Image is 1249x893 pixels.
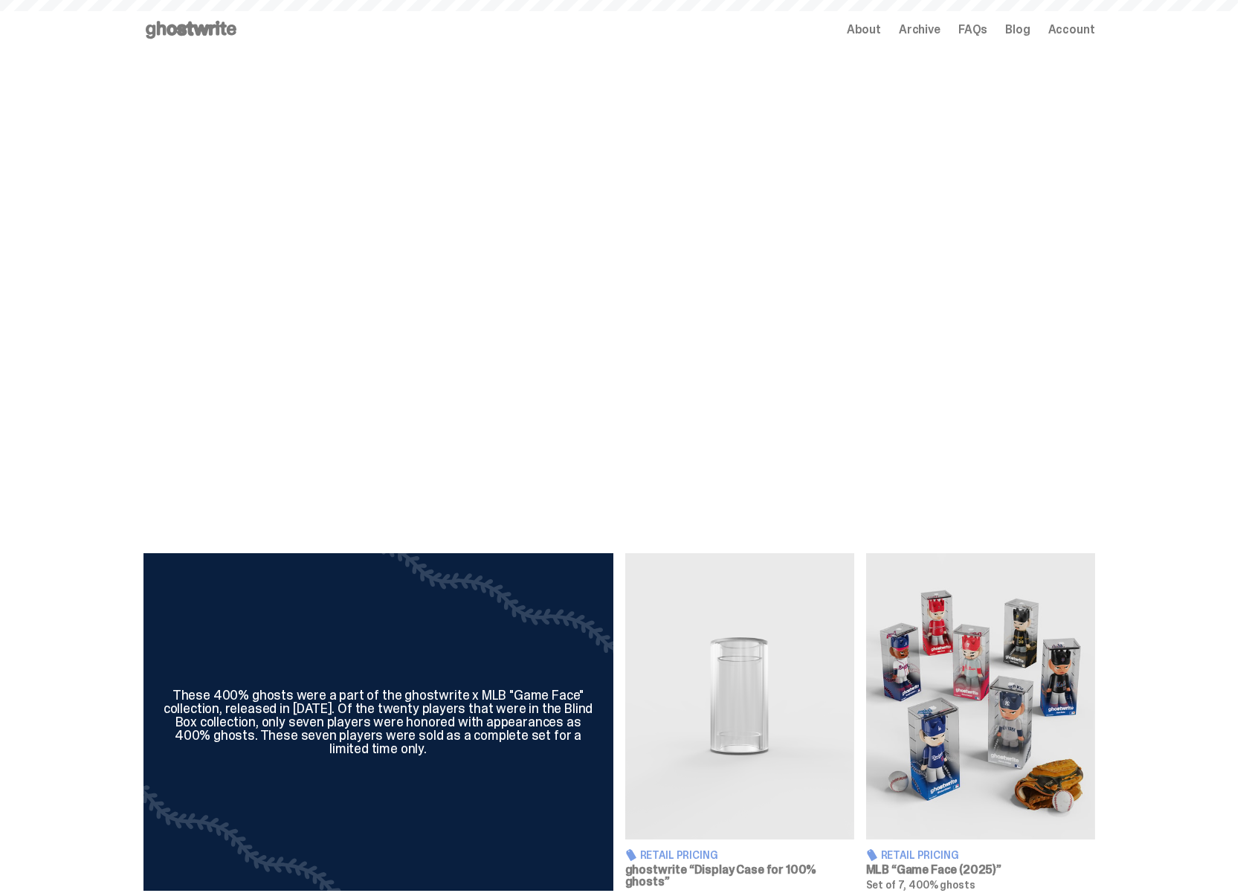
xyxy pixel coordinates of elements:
[625,864,854,888] h3: ghostwrite “Display Case for 100% ghosts”
[866,878,975,892] span: Set of 7, 400% ghosts
[1005,24,1030,36] a: Blog
[161,689,596,755] div: These 400% ghosts were a part of the ghostwrite x MLB "Game Face" collection, released in [DATE]....
[866,553,1095,839] img: Game Face (2025)
[899,24,940,36] a: Archive
[881,850,959,860] span: Retail Pricing
[625,553,854,891] a: Display Case for 100% ghosts Retail Pricing
[1048,24,1095,36] a: Account
[958,24,987,36] a: FAQs
[847,24,881,36] a: About
[640,850,718,860] span: Retail Pricing
[866,553,1095,891] a: Game Face (2025) Retail Pricing
[625,553,854,839] img: Display Case for 100% ghosts
[866,864,1095,876] h3: MLB “Game Face (2025)”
